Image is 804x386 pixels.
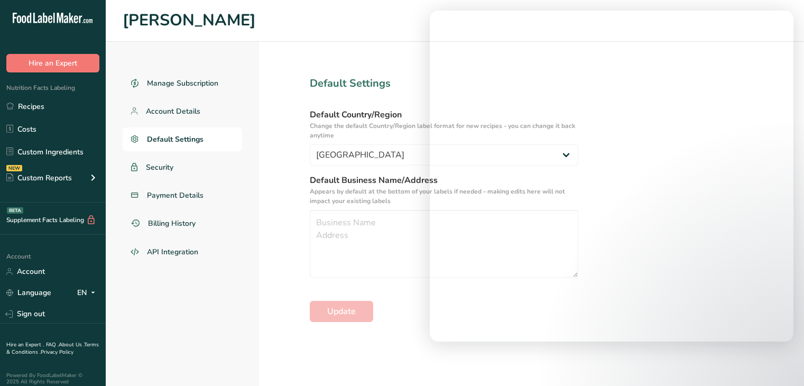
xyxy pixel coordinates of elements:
[6,283,51,302] a: Language
[123,99,242,123] a: Account Details
[41,348,73,356] a: Privacy Policy
[123,212,242,235] a: Billing History
[7,207,23,214] div: BETA
[310,121,578,140] div: Change the default Country/Region label format for new recipes - you can change it back anytime
[327,305,356,318] span: Update
[6,341,99,356] a: Terms & Conditions .
[123,183,242,207] a: Payment Details
[6,172,72,183] div: Custom Reports
[310,108,578,121] div: Default Country/Region
[147,246,198,258] span: API Integration
[147,134,204,145] span: Default Settings
[123,71,242,95] a: Manage Subscription
[146,106,200,117] span: Account Details
[310,174,578,187] div: Default Business Name/Address
[148,218,196,229] span: Billing History
[146,162,173,173] span: Security
[123,155,242,179] a: Security
[123,240,242,265] a: API Integration
[6,372,99,385] div: Powered By FoodLabelMaker © 2025 All Rights Reserved
[310,301,373,322] button: Update
[77,287,99,299] div: EN
[147,78,218,89] span: Manage Subscription
[430,11,793,342] iframe: Intercom live chat
[123,127,242,151] a: Default Settings
[46,341,59,348] a: FAQ .
[310,187,578,206] div: Appears by default at the bottom of your labels if needed - making edits here will not impact you...
[59,341,84,348] a: About Us .
[147,190,204,201] span: Payment Details
[6,165,22,171] div: NEW
[6,54,99,72] button: Hire an Expert
[310,76,578,91] div: Default Settings
[6,341,44,348] a: Hire an Expert .
[123,8,787,33] h1: [PERSON_NAME]
[768,350,793,375] iframe: Intercom live chat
